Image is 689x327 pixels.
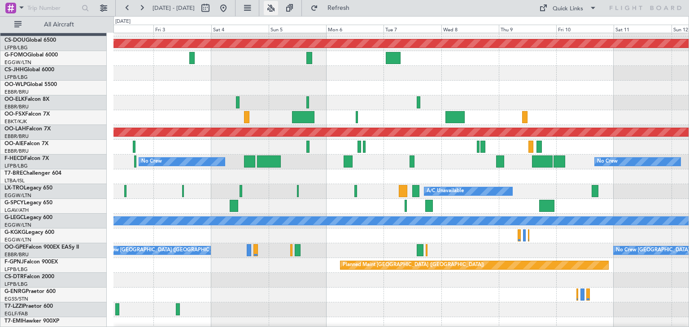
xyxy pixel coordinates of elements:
[4,185,24,191] span: LX-TRO
[4,89,29,95] a: EBBR/BRU
[4,259,58,265] a: F-GPNJFalcon 900EX
[4,251,29,258] a: EBBR/BRU
[4,52,27,58] span: G-FOMO
[4,74,28,81] a: LFPB/LBG
[343,258,484,272] div: Planned Maint [GEOGRAPHIC_DATA] ([GEOGRAPHIC_DATA])
[597,155,618,168] div: No Crew
[4,230,26,235] span: G-KGKG
[23,22,95,28] span: All Aircraft
[115,18,131,26] div: [DATE]
[4,304,23,309] span: T7-LZZI
[4,103,29,110] a: EBBR/BRU
[4,171,23,176] span: T7-BRE
[614,25,671,33] div: Sat 11
[4,274,54,280] a: CS-DTRFalcon 2000
[4,200,24,206] span: G-SPCY
[4,259,24,265] span: F-GPNJ
[535,1,601,15] button: Quick Links
[4,222,31,228] a: EGGW/LTN
[4,112,25,117] span: OO-FSX
[4,207,29,214] a: LGAV/ATH
[4,82,57,87] a: OO-WLPGlobal 5500
[4,215,24,220] span: G-LEGC
[4,289,26,294] span: G-ENRG
[556,25,614,33] div: Fri 10
[4,112,50,117] a: OO-FSXFalcon 7X
[4,97,25,102] span: OO-ELK
[553,4,583,13] div: Quick Links
[27,1,79,15] input: Trip Number
[499,25,556,33] div: Thu 9
[326,25,384,33] div: Mon 6
[4,274,24,280] span: CS-DTR
[4,310,28,317] a: EGLF/FAB
[4,82,26,87] span: OO-WLP
[4,296,28,302] a: EGSS/STN
[96,25,153,33] div: Thu 2
[384,25,441,33] div: Tue 7
[4,38,26,43] span: CS-DOU
[4,118,27,125] a: EBKT/KJK
[306,1,360,15] button: Refresh
[4,185,52,191] a: LX-TROLegacy 650
[4,281,28,288] a: LFPB/LBG
[4,266,28,273] a: LFPB/LBG
[4,156,49,161] a: F-HECDFalcon 7X
[4,171,61,176] a: T7-BREChallenger 604
[4,126,26,132] span: OO-LAH
[4,52,58,58] a: G-FOMOGlobal 6000
[4,289,56,294] a: G-ENRGPraetor 600
[427,185,464,198] div: A/C Unavailable
[320,5,358,11] span: Refresh
[4,67,24,73] span: CS-JHH
[4,133,29,140] a: EBBR/BRU
[10,17,97,32] button: All Aircraft
[4,245,26,250] span: OO-GPE
[4,318,59,324] a: T7-EMIHawker 900XP
[4,141,24,146] span: OO-AIE
[4,97,49,102] a: OO-ELKFalcon 8X
[4,200,52,206] a: G-SPCYLegacy 650
[4,245,79,250] a: OO-GPEFalcon 900EX EASy II
[4,44,28,51] a: LFPB/LBG
[153,25,211,33] div: Fri 3
[4,126,51,132] a: OO-LAHFalcon 7X
[4,177,25,184] a: LTBA/ISL
[4,141,48,146] a: OO-AIEFalcon 7X
[4,67,54,73] a: CS-JHHGlobal 6000
[441,25,499,33] div: Wed 8
[4,38,56,43] a: CS-DOUGlobal 6500
[4,156,24,161] span: F-HECD
[4,304,53,309] a: T7-LZZIPraetor 600
[141,155,162,168] div: No Crew
[211,25,269,33] div: Sat 4
[4,148,29,155] a: EBBR/BRU
[4,59,31,66] a: EGGW/LTN
[98,244,249,257] div: No Crew [GEOGRAPHIC_DATA] ([GEOGRAPHIC_DATA] National)
[4,230,54,235] a: G-KGKGLegacy 600
[153,4,195,12] span: [DATE] - [DATE]
[4,163,28,169] a: LFPB/LBG
[4,215,52,220] a: G-LEGCLegacy 600
[4,318,22,324] span: T7-EMI
[4,237,31,243] a: EGGW/LTN
[269,25,326,33] div: Sun 5
[4,192,31,199] a: EGGW/LTN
